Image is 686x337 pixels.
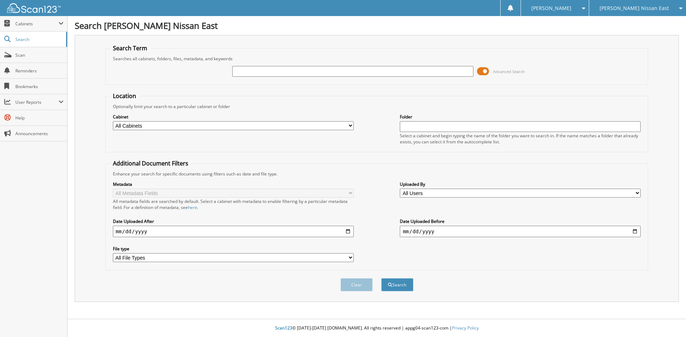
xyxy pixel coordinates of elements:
[15,115,64,121] span: Help
[400,114,641,120] label: Folder
[109,103,645,109] div: Optionally limit your search to a particular cabinet or folder
[15,131,64,137] span: Announcements
[275,325,292,331] span: Scan123
[109,171,645,177] div: Enhance your search for specific documents using filters such as date and file type.
[68,320,686,337] div: © [DATE]-[DATE] [DOMAIN_NAME]. All rights reserved | appg04-scan123-com |
[15,68,64,74] span: Reminders
[113,114,354,120] label: Cabinet
[113,198,354,210] div: All metadata fields are searched by default. Select a cabinet with metadata to enable filtering b...
[493,69,525,74] span: Advanced Search
[15,83,64,90] span: Bookmarks
[15,36,63,42] span: Search
[109,92,140,100] legend: Location
[188,204,197,210] a: here
[113,181,354,187] label: Metadata
[340,278,373,291] button: Clear
[113,246,354,252] label: File type
[15,99,59,105] span: User Reports
[15,21,59,27] span: Cabinets
[15,52,64,58] span: Scan
[113,218,354,224] label: Date Uploaded After
[531,6,571,10] span: [PERSON_NAME]
[113,226,354,237] input: start
[109,159,192,167] legend: Additional Document Filters
[109,44,151,52] legend: Search Term
[109,56,645,62] div: Searches all cabinets, folders, files, metadata, and keywords
[7,3,61,13] img: scan123-logo-white.svg
[400,181,641,187] label: Uploaded By
[452,325,479,331] a: Privacy Policy
[400,133,641,145] div: Select a cabinet and begin typing the name of the folder you want to search in. If the name match...
[75,20,679,31] h1: Search [PERSON_NAME] Nissan East
[400,218,641,224] label: Date Uploaded Before
[400,226,641,237] input: end
[600,6,669,10] span: [PERSON_NAME] Nissan East
[381,278,413,291] button: Search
